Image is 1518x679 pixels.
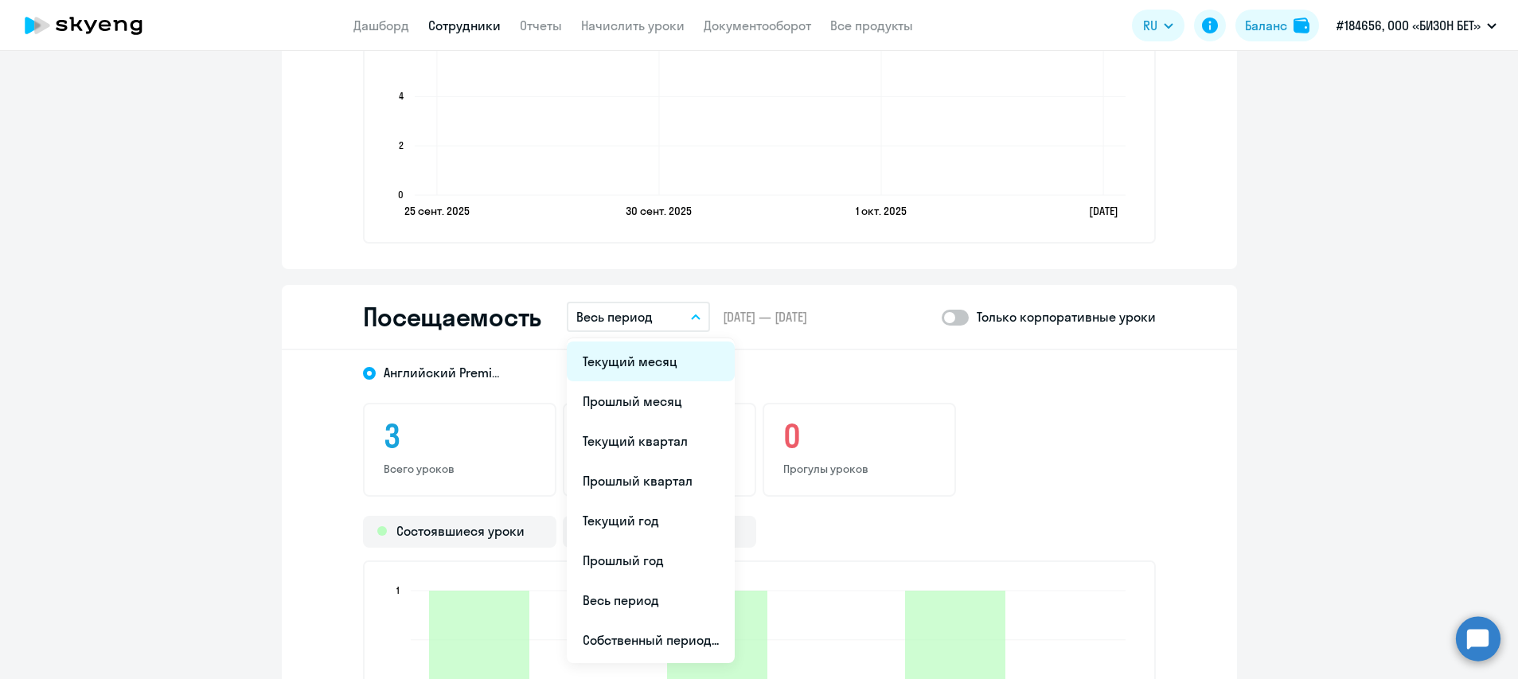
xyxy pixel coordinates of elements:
span: [DATE] — [DATE] [723,308,807,326]
text: 1 окт. 2025 [856,204,907,218]
text: 4 [399,90,404,102]
div: Состоявшиеся уроки [363,516,556,548]
button: #184656, ООО «БИЗОН БЕТ» [1329,6,1504,45]
p: Только корпоративные уроки [977,307,1156,326]
text: 0 [398,189,404,201]
text: 25 сент. 2025 [404,204,469,218]
a: Дашборд [353,18,409,33]
a: Документооборот [704,18,811,33]
p: Прогулы уроков [783,462,935,476]
text: 6 [398,41,404,53]
p: Весь период [576,307,653,326]
p: #184656, ООО «БИЗОН БЕТ» [1337,16,1481,35]
text: 2 [399,139,404,151]
div: Баланс [1245,16,1287,35]
a: Все продукты [830,18,913,33]
p: Всего уроков [384,462,536,476]
ul: RU [567,338,735,663]
button: RU [1132,10,1184,41]
h3: 3 [384,417,536,455]
h2: Посещаемость [363,301,541,333]
a: Отчеты [520,18,562,33]
text: [DATE] [1088,204,1118,218]
text: 1 [396,584,400,596]
span: Английский Premium [384,364,503,381]
a: Начислить уроки [581,18,685,33]
button: Весь период [567,302,710,332]
button: Балансbalance [1235,10,1319,41]
text: 30 сент. 2025 [626,204,692,218]
span: RU [1143,16,1157,35]
a: Сотрудники [428,18,501,33]
img: balance [1294,18,1309,33]
div: Прогулы [563,516,756,548]
h3: 0 [783,417,935,455]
